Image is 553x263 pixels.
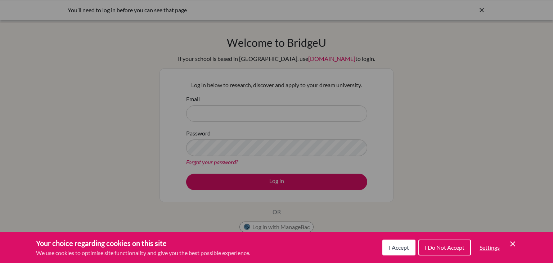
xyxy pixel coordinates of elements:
[382,240,415,255] button: I Accept
[389,244,409,251] span: I Accept
[36,238,250,249] h3: Your choice regarding cookies on this site
[425,244,464,251] span: I Do Not Accept
[508,240,517,248] button: Save and close
[36,249,250,257] p: We use cookies to optimise site functionality and give you the best possible experience.
[474,240,505,255] button: Settings
[480,244,500,251] span: Settings
[418,240,471,255] button: I Do Not Accept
